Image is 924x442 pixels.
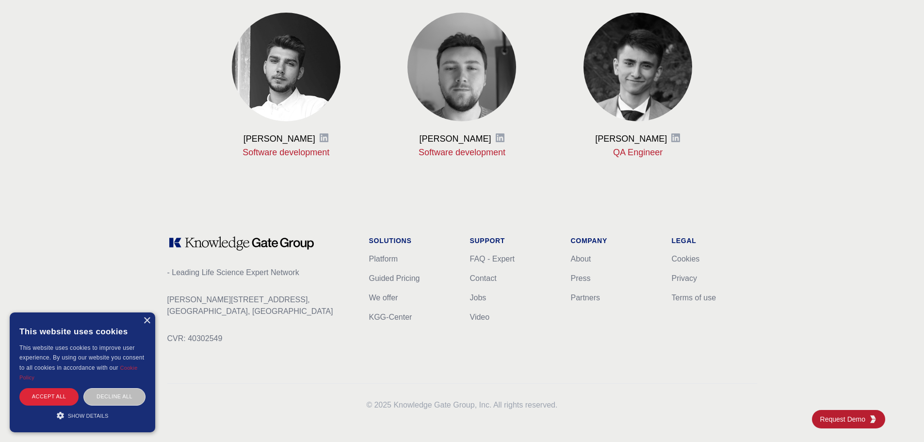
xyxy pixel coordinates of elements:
p: Software development [214,147,359,158]
span: This website uses cookies to improve user experience. By using our website you consent to all coo... [19,344,144,371]
h1: Support [470,236,555,246]
p: Software development [389,147,535,158]
h1: Solutions [369,236,454,246]
img: Anatolii Kovalchuk [407,13,516,121]
img: Otabek Ismailkhodzhaiev [584,13,692,121]
a: Jobs [470,294,486,302]
h3: [PERSON_NAME] [595,133,667,145]
a: Contact [470,274,497,282]
a: KGG-Center [369,313,412,321]
a: Video [470,313,490,321]
img: KGG [869,415,877,423]
div: Decline all [83,388,146,405]
a: Cookie Policy [19,365,138,380]
div: Show details [19,410,146,420]
p: - Leading Life Science Expert Network [167,267,354,278]
a: Guided Pricing [369,274,420,282]
p: 2025 Knowledge Gate Group, Inc. All rights reserved. [167,399,757,411]
a: Platform [369,255,398,263]
h1: Legal [672,236,757,246]
a: About [571,255,591,263]
a: Partners [571,294,600,302]
a: We offer [369,294,398,302]
p: QA Engineer [566,147,711,158]
div: Close [143,317,150,325]
div: Chat-widget [875,395,924,442]
div: Accept all [19,388,79,405]
h3: [PERSON_NAME] [419,133,491,145]
a: Privacy [672,274,697,282]
p: CVR: 40302549 [167,333,354,344]
a: FAQ - Expert [470,255,515,263]
h3: [PERSON_NAME] [243,133,315,145]
a: Press [571,274,591,282]
p: [PERSON_NAME][STREET_ADDRESS], [GEOGRAPHIC_DATA], [GEOGRAPHIC_DATA] [167,294,354,317]
a: Request DemoKGG [812,410,885,428]
span: Show details [68,413,109,419]
span: Request Demo [820,414,869,424]
iframe: Chat Widget [875,395,924,442]
h1: Company [571,236,656,246]
span: © [367,401,373,409]
a: Cookies [672,255,700,263]
a: Terms of use [672,294,716,302]
div: This website uses cookies [19,320,146,343]
img: Viktor Dzhyranov [232,13,340,121]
